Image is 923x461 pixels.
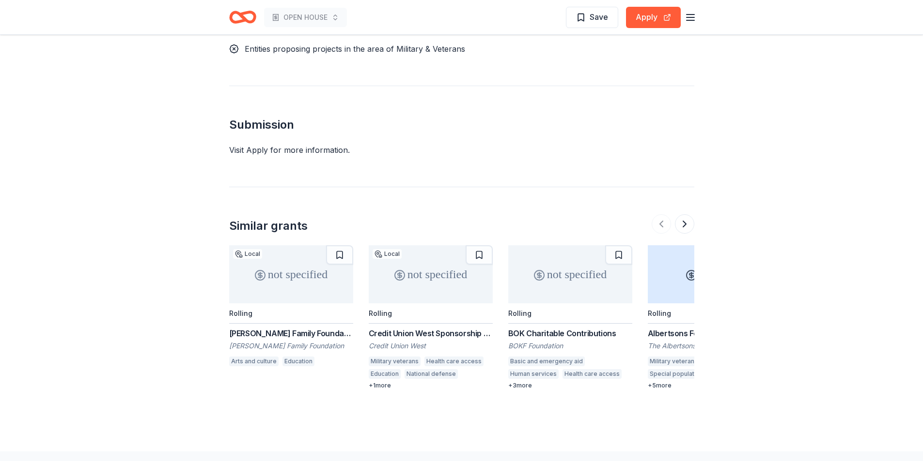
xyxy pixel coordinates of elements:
div: BOK Charitable Contributions [508,327,632,339]
div: [PERSON_NAME] Family Foundation Grant [229,327,353,339]
div: Human services [508,369,559,379]
div: Military veterans [648,357,700,366]
div: Rolling [508,309,532,317]
div: + 3 more [508,382,632,389]
div: Arts and culture [229,357,279,366]
div: not specified [508,245,632,303]
div: Rolling [229,309,252,317]
div: Education [369,369,401,379]
div: Local [233,249,262,259]
div: Special population support [648,369,729,379]
div: 1k – 5k [648,245,772,303]
h2: Submission [229,117,694,133]
div: Credit Union West Sponsorship and Support [369,327,493,339]
a: not specifiedLocalRolling[PERSON_NAME] Family Foundation Grant[PERSON_NAME] Family FoundationArts... [229,245,353,369]
div: Education [282,357,314,366]
div: + 1 more [369,382,493,389]
div: not specified [369,245,493,303]
div: Local [373,249,402,259]
a: Home [229,6,256,29]
div: Rolling [648,309,671,317]
div: Health care access [424,357,484,366]
div: Basic and emergency aid [508,357,585,366]
div: [PERSON_NAME] Family Foundation [229,341,353,351]
div: The Albertsons Companies Foundation [648,341,772,351]
div: Rolling [369,309,392,317]
div: + 5 more [648,382,772,389]
a: not specifiedRollingBOK Charitable ContributionsBOKF FoundationBasic and emergency aidHuman servi... [508,245,632,389]
button: Apply [626,7,681,28]
span: Entities proposing projects in the area of Military & Veterans [245,44,465,54]
div: Credit Union West [369,341,493,351]
div: Health care access [563,369,622,379]
div: BOKF Foundation [508,341,632,351]
a: not specifiedLocalRollingCredit Union West Sponsorship and SupportCredit Union WestMilitary veter... [369,245,493,389]
div: Military veterans [369,357,421,366]
span: Save [590,11,608,23]
div: not specified [229,245,353,303]
a: 1k – 5kRollingAlbertsons Foundation - SouthwestThe Albertsons Companies FoundationMilitary vetera... [648,245,772,389]
button: Save [566,7,618,28]
div: Visit Apply for more information. [229,144,694,156]
div: Albertsons Foundation - Southwest [648,327,772,339]
div: Similar grants [229,218,308,234]
div: National defense [405,369,458,379]
span: OPEN HOUSE [283,12,328,23]
button: OPEN HOUSE [264,8,347,27]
